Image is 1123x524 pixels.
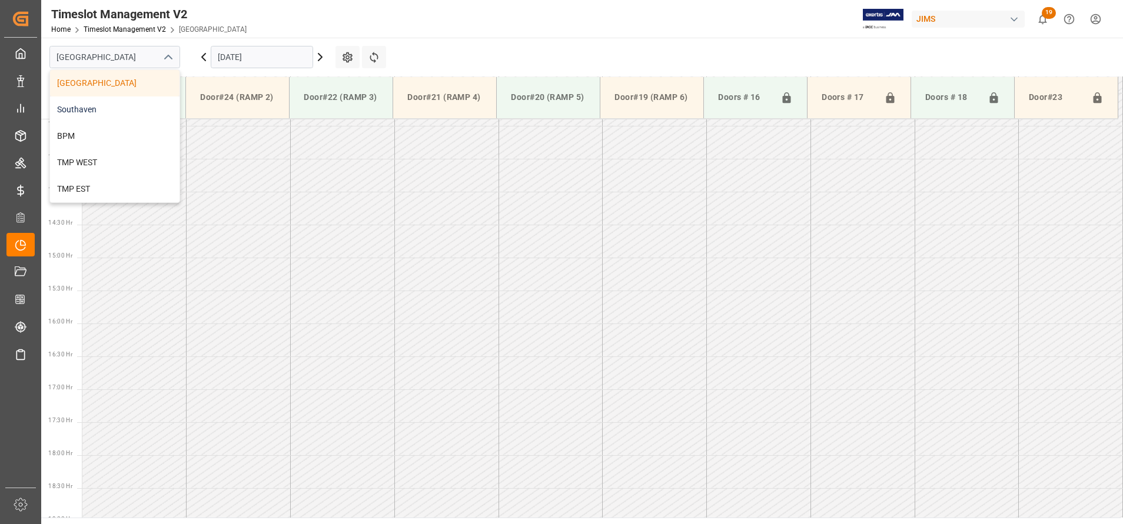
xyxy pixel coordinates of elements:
a: Timeslot Management V2 [84,25,166,34]
div: [GEOGRAPHIC_DATA] [50,70,180,96]
span: 15:00 Hr [48,252,72,259]
button: close menu [158,48,176,66]
div: Door#19 (RAMP 6) [610,86,694,108]
span: 19:00 Hr [48,516,72,522]
button: JIMS [912,8,1029,30]
span: 17:00 Hr [48,384,72,391]
span: 13:00 Hr [48,121,72,127]
a: Home [51,25,71,34]
div: Door#22 (RAMP 3) [299,86,383,108]
span: 18:00 Hr [48,450,72,456]
div: Doors # 16 [713,86,776,109]
div: Doors # 17 [817,86,879,109]
span: 15:30 Hr [48,285,72,292]
span: 17:30 Hr [48,417,72,423]
span: 16:30 Hr [48,351,72,358]
div: Southaven [50,96,180,123]
input: DD-MM-YYYY [211,46,313,68]
img: Exertis%20JAM%20-%20Email%20Logo.jpg_1722504956.jpg [863,9,903,29]
span: 14:00 Hr [48,186,72,193]
div: Door#20 (RAMP 5) [506,86,590,108]
div: TMP WEST [50,149,180,176]
div: TMP EST [50,176,180,202]
div: BPM [50,123,180,149]
span: 16:00 Hr [48,318,72,325]
input: Type to search/select [49,46,180,68]
div: Doors # 18 [921,86,983,109]
span: 18:30 Hr [48,483,72,489]
button: Help Center [1056,6,1082,32]
div: Door#23 [1024,86,1087,109]
span: 19 [1042,7,1056,19]
div: Door#21 (RAMP 4) [403,86,487,108]
div: Door#24 (RAMP 2) [195,86,280,108]
button: show 19 new notifications [1029,6,1056,32]
div: Timeslot Management V2 [51,5,247,23]
div: JIMS [912,11,1025,28]
span: 13:30 Hr [48,153,72,160]
span: 14:30 Hr [48,219,72,226]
